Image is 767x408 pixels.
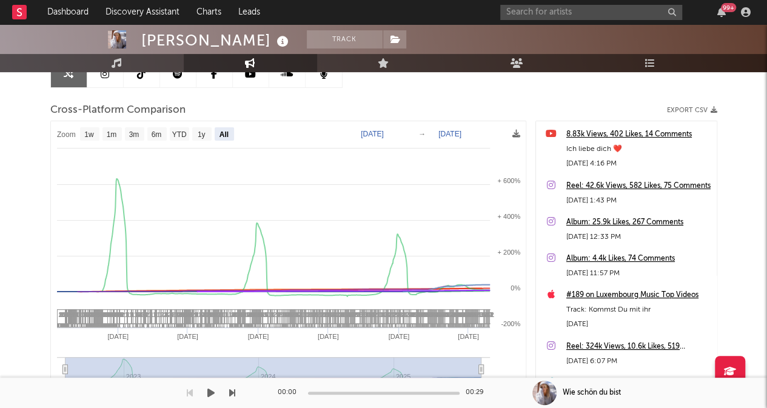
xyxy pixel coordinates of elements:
button: 99+ [717,7,726,17]
span: 3 [270,311,274,318]
a: Reel: 42.6k Views, 582 Likes, 75 Comments [566,179,711,193]
div: [DATE] 6:07 PM [566,354,711,369]
text: + 400% [497,213,520,220]
span: 4 [187,311,190,318]
span: 1 [153,311,156,318]
input: Search for artists [500,5,682,20]
a: 8.83k Views, 402 Likes, 14 Comments [566,127,711,142]
span: 4 [466,311,469,318]
div: [DATE] 11:57 PM [566,266,711,281]
span: 4 [445,311,449,318]
span: 14 [257,311,264,318]
span: 1 [59,311,62,318]
text: [DATE] [107,333,129,340]
span: 12 [349,311,357,318]
div: [DATE] 1:43 PM [566,193,711,208]
span: 4 [416,311,420,318]
text: Zoom [57,130,76,139]
text: [DATE] [388,333,409,340]
span: 4 [64,311,68,318]
span: 4 [332,311,335,318]
span: 4 [139,311,142,318]
div: Track: Kommst Du mit ihr [566,303,711,317]
text: + 600% [497,177,520,184]
span: 10 [114,311,121,318]
span: 4 [433,311,437,318]
text: -200% [501,320,520,327]
div: 00:00 [278,386,302,400]
span: 14 [104,311,111,318]
text: 6m [151,130,161,139]
span: 1 [198,311,202,318]
span: 4 [432,311,436,318]
div: 99 + [721,3,736,12]
span: 24 [452,311,459,318]
text: 1w [84,130,94,139]
span: 4 [255,311,258,318]
span: 4 [435,311,438,318]
a: Album: 4.4k Likes, 74 Comments [566,252,711,266]
span: 1 [229,311,232,318]
a: Album: 25.9k Likes, 267 Comments [566,215,711,230]
span: 17 [473,311,480,318]
span: 4 [472,311,475,318]
span: 19 [239,311,247,318]
span: 1 [164,311,167,318]
text: 1m [106,130,116,139]
span: 4 [184,311,188,318]
span: 16 [439,311,446,318]
div: 00:29 [466,386,490,400]
text: All [219,130,228,139]
text: 3m [129,130,139,139]
span: 4 [485,311,489,318]
span: 24 [106,311,113,318]
text: [DATE] [458,333,479,340]
span: 4 [469,311,473,318]
span: 4 [70,311,74,318]
button: Export CSV [667,107,717,114]
span: 2 [168,311,172,318]
a: Reel: 324k Views, 10.6k Likes, 519 Comments [566,339,711,354]
text: [DATE] [317,333,338,340]
span: 1 [397,311,400,318]
span: 1 [134,311,138,318]
span: 4 [467,311,471,318]
span: 4 [170,311,174,318]
span: 21 [406,311,413,318]
text: 0% [511,284,520,292]
span: 1 [319,311,323,318]
span: 2 [231,311,235,318]
span: 4 [250,311,254,318]
span: 13 [417,311,424,318]
div: Wie schön du bist [563,387,621,398]
text: + 200% [497,249,520,256]
a: Mentioned by @keinerpisstinmeinrevier [566,376,711,390]
div: [DATE] 4:16 PM [566,156,711,171]
text: [DATE] [177,333,198,340]
div: Ich liebe dich ❤️ [566,142,711,156]
div: [PERSON_NAME] [141,30,292,50]
span: 10 [97,311,104,318]
div: [DATE] 12:33 PM [566,230,711,244]
span: Cross-Platform Comparison [50,103,186,118]
span: 4 [65,311,69,318]
text: [DATE] [438,130,461,138]
span: 4 [199,311,203,318]
span: 4 [460,311,463,318]
span: 1 [129,311,133,318]
span: 1 [194,311,198,318]
span: 4 [92,311,95,318]
text: [DATE] [361,130,384,138]
div: #189 on Luxembourg Music Top Videos [566,288,711,303]
span: 4 [421,311,425,318]
span: 34 [103,311,110,318]
text: [DATE] [247,333,269,340]
span: 4 [113,311,116,318]
span: 4 [89,311,93,318]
